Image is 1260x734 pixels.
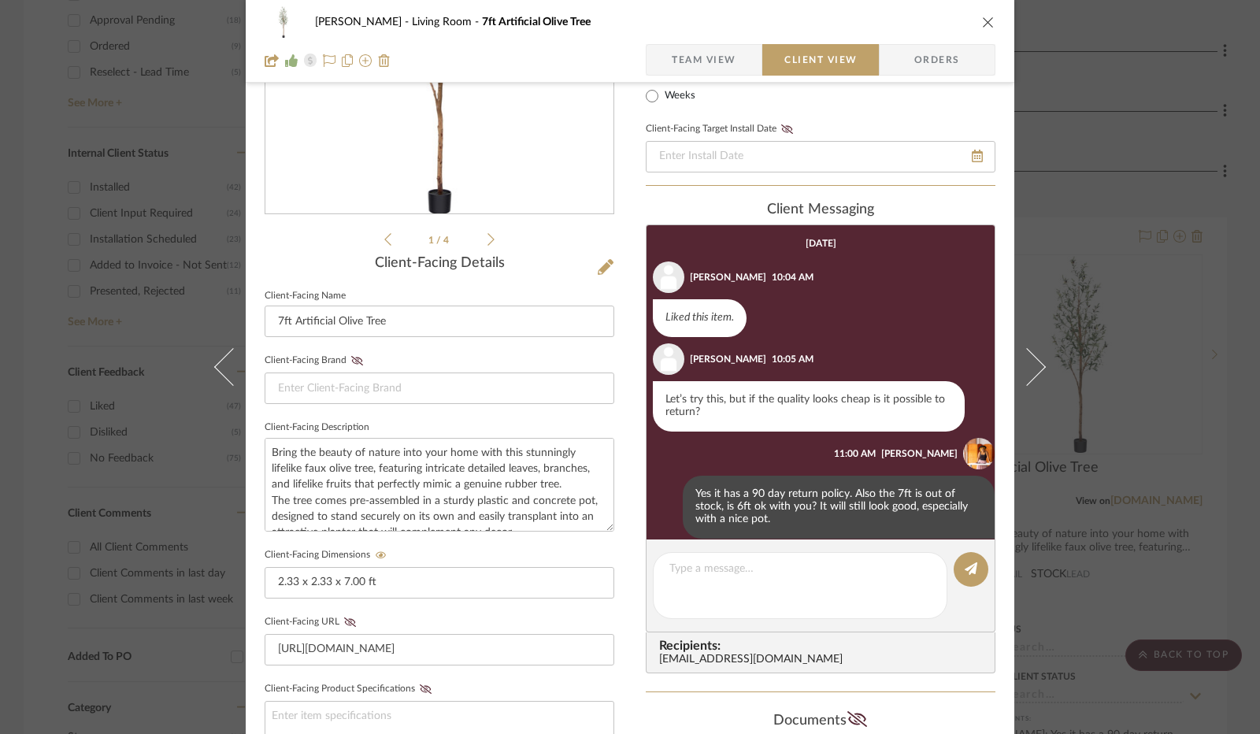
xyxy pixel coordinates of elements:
[428,235,436,245] span: 1
[436,235,443,245] span: /
[653,261,684,293] img: user_avatar.png
[683,476,995,539] div: Yes it has a 90 day return policy. Also the 7ft is out of stock, is 6ft ok with you? It will stil...
[672,44,736,76] span: Team View
[370,550,391,561] button: Client-Facing Dimensions
[265,306,614,337] input: Enter Client-Facing Item Name
[963,438,995,469] img: 4d2b9876-883a-4af0-8d53-95f7be912a00.jpg
[690,352,766,366] div: [PERSON_NAME]
[646,61,727,106] mat-radio-group: Select item type
[646,124,798,135] label: Client-Facing Target Install Date
[653,299,747,337] div: Liked this item.
[265,424,369,432] label: Client-Facing Description
[443,235,451,245] span: 4
[653,381,965,432] div: Let’s try this, but if the quality looks cheap is it possible to return?
[412,17,482,28] span: Living Room
[981,15,995,29] button: close
[881,447,958,461] div: [PERSON_NAME]
[415,684,436,695] button: Client-Facing Product Specifications
[265,567,614,599] input: Enter item dimensions
[346,355,368,366] button: Client-Facing Brand
[265,550,391,561] label: Client-Facing Dimensions
[646,202,995,219] div: client Messaging
[776,124,798,135] button: Client-Facing Target Install Date
[646,708,995,733] div: Documents
[784,44,857,76] span: Client View
[690,270,766,284] div: [PERSON_NAME]
[897,44,977,76] span: Orders
[265,373,614,404] input: Enter Client-Facing Brand
[339,617,361,628] button: Client-Facing URL
[834,447,876,461] div: 11:00 AM
[265,292,346,300] label: Client-Facing Name
[772,352,813,366] div: 10:05 AM
[265,355,368,366] label: Client-Facing Brand
[772,270,813,284] div: 10:04 AM
[653,343,684,375] img: user_avatar.png
[265,6,302,38] img: d6a6a34f-1b85-4934-be76-7a155d5b6e71_48x40.jpg
[265,684,436,695] label: Client-Facing Product Specifications
[265,255,614,272] div: Client-Facing Details
[265,634,614,665] input: Enter item URL
[315,17,412,28] span: [PERSON_NAME]
[378,54,391,67] img: Remove from project
[482,17,591,28] span: 7ft Artificial Olive Tree
[661,89,695,103] label: Weeks
[806,238,836,249] div: [DATE]
[659,654,988,666] div: [EMAIL_ADDRESS][DOMAIN_NAME]
[659,639,988,653] span: Recipients:
[646,141,995,172] input: Enter Install Date
[265,617,361,628] label: Client-Facing URL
